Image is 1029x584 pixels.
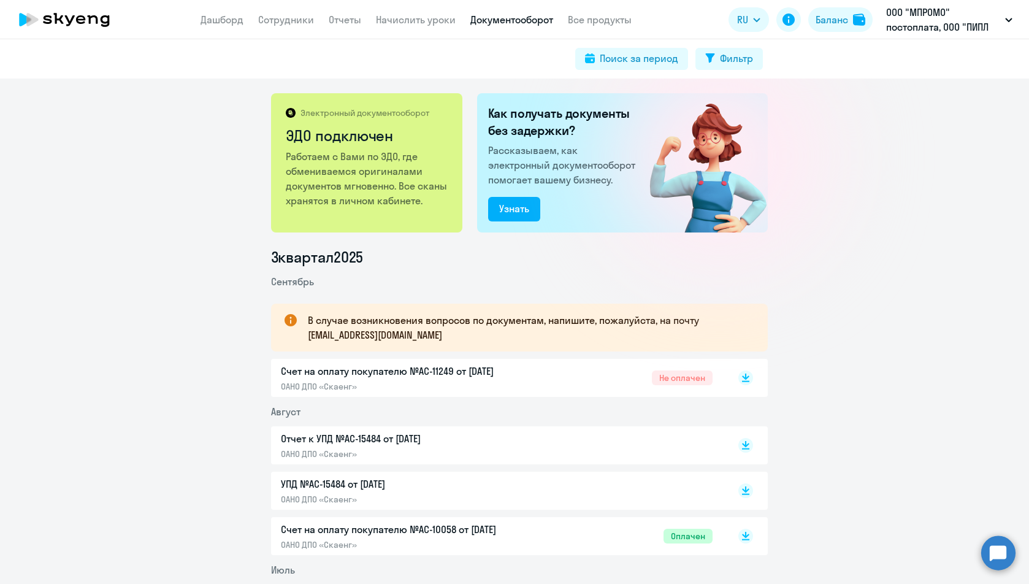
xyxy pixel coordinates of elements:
[470,13,553,26] a: Документооборот
[271,405,300,418] span: Август
[729,7,769,32] button: RU
[329,13,361,26] a: Отчеты
[281,364,538,378] p: Счет на оплату покупателю №AC-11249 от [DATE]
[720,51,753,66] div: Фильтр
[376,13,456,26] a: Начислить уроки
[300,107,429,118] p: Электронный документооборот
[880,5,1019,34] button: ООО "МПРОМО" постоплата, ООО "ПИПЛ МЕДИА ПРОДАКШЕН"
[488,143,640,187] p: Рассказываем, как электронный документооборот помогает вашему бизнесу.
[488,105,640,139] h2: Как получать документы без задержки?
[281,448,538,459] p: ОАНО ДПО «Скаенг»
[575,48,688,70] button: Поиск за период
[281,477,538,491] p: УПД №AC-15484 от [DATE]
[271,247,768,267] li: 3 квартал 2025
[201,13,243,26] a: Дашборд
[281,381,538,392] p: ОАНО ДПО «Скаенг»
[630,93,768,232] img: connected
[281,522,713,550] a: Счет на оплату покупателю №AC-10058 от [DATE]ОАНО ДПО «Скаенг»Оплачен
[664,529,713,544] span: Оплачен
[488,197,540,221] button: Узнать
[499,201,529,216] div: Узнать
[695,48,763,70] button: Фильтр
[281,477,713,505] a: УПД №AC-15484 от [DATE]ОАНО ДПО «Скаенг»
[286,149,449,208] p: Работаем с Вами по ЭДО, где обмениваемся оригиналами документов мгновенно. Все сканы хранятся в л...
[816,12,848,27] div: Баланс
[281,539,538,550] p: ОАНО ДПО «Скаенг»
[281,364,713,392] a: Счет на оплату покупателю №AC-11249 от [DATE]ОАНО ДПО «Скаенг»Не оплачен
[652,371,713,385] span: Не оплачен
[281,431,713,459] a: Отчет к УПД №AC-15484 от [DATE]ОАНО ДПО «Скаенг»
[886,5,1000,34] p: ООО "МПРОМО" постоплата, ООО "ПИПЛ МЕДИА ПРОДАКШЕН"
[281,494,538,505] p: ОАНО ДПО «Скаенг»
[308,313,746,342] p: В случае возникновения вопросов по документам, напишите, пожалуйста, на почту [EMAIL_ADDRESS][DOM...
[271,564,295,576] span: Июль
[281,522,538,537] p: Счет на оплату покупателю №AC-10058 от [DATE]
[286,126,449,145] h2: ЭДО подключен
[258,13,314,26] a: Сотрудники
[568,13,632,26] a: Все продукты
[281,431,538,446] p: Отчет к УПД №AC-15484 от [DATE]
[271,275,314,288] span: Сентябрь
[737,12,748,27] span: RU
[808,7,873,32] button: Балансbalance
[853,13,865,26] img: balance
[600,51,678,66] div: Поиск за период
